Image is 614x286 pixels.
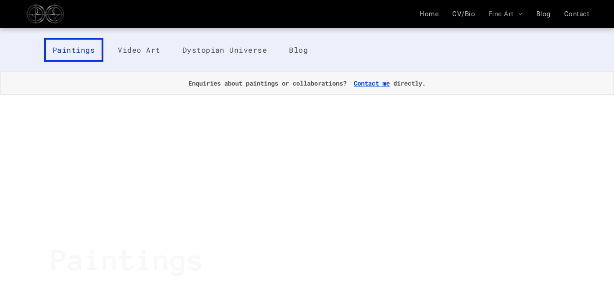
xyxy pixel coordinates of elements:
[51,244,205,276] span: Paintings
[281,38,316,62] a: Blog
[354,79,390,87] a: Contact me
[393,79,426,87] strong: directly.
[529,10,557,18] a: Blog
[175,38,275,62] a: Dystopian Universe
[188,79,347,87] strong: Enquiries about paintings or collaborations?
[557,10,596,18] a: Contact
[110,38,168,62] a: Video Art
[413,10,445,18] a: Home
[482,10,529,18] a: Fine Art
[44,38,103,62] a: Paintings
[445,10,482,18] a: CV/Bio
